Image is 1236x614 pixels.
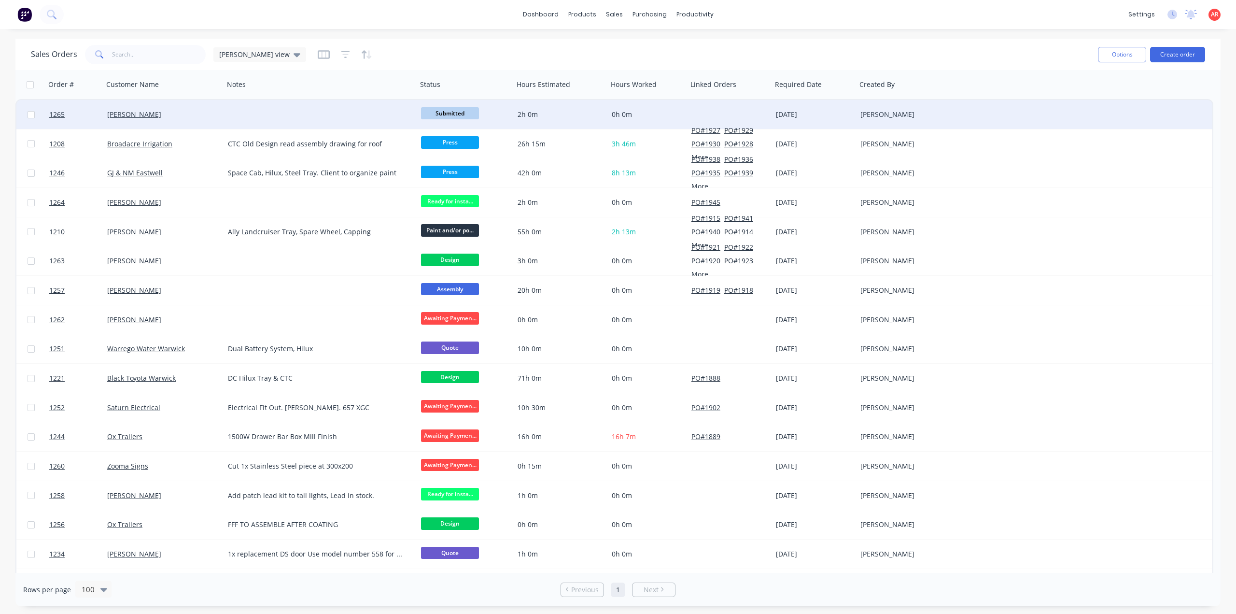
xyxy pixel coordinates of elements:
[724,126,753,135] button: PO#1929
[49,188,107,217] a: 1264
[601,7,628,22] div: sales
[776,286,853,295] div: [DATE]
[107,432,142,441] a: Ox Trailers
[49,276,107,305] a: 1257
[518,373,600,383] div: 71h 0m
[421,547,479,559] span: Quote
[776,432,853,442] div: [DATE]
[228,432,404,442] div: 1500W Drawer Bar Box Mill Finish
[612,344,632,353] span: 0h 0m
[612,432,636,441] span: 16h 7m
[107,315,161,324] a: [PERSON_NAME]
[107,520,142,529] a: Ox Trailers
[860,344,968,354] div: [PERSON_NAME]
[557,583,679,597] ul: Pagination
[421,195,479,207] span: Ready for insta...
[420,80,440,89] div: Status
[612,198,632,207] span: 0h 0m
[724,155,753,164] button: PO#1936
[107,403,160,412] a: Saturn Electrical
[48,80,74,89] div: Order #
[860,520,968,529] div: [PERSON_NAME]
[691,168,720,178] button: PO#1935
[421,283,479,295] span: Assembly
[49,334,107,363] a: 1251
[17,7,32,22] img: Factory
[612,491,632,500] span: 0h 0m
[612,315,632,324] span: 0h 0m
[421,488,479,500] span: Ready for insta...
[518,198,600,207] div: 2h 0m
[421,254,479,266] span: Design
[612,373,632,383] span: 0h 0m
[563,7,601,22] div: products
[776,110,853,119] div: [DATE]
[49,520,65,529] span: 1256
[107,168,163,177] a: GJ & NM Eastwell
[49,364,107,393] a: 1221
[612,286,632,295] span: 0h 0m
[691,153,714,162] button: More...
[518,286,600,295] div: 20h 0m
[112,45,206,64] input: Search...
[860,227,968,237] div: [PERSON_NAME]
[860,432,968,442] div: [PERSON_NAME]
[860,198,968,207] div: [PERSON_NAME]
[691,256,720,266] button: PO#1920
[518,491,600,500] div: 1h 0m
[860,461,968,471] div: [PERSON_NAME]
[421,429,479,442] span: Awaiting Paymen...
[228,491,404,500] div: Add patch lead kit to tail lights, Lead in stock.
[49,452,107,481] a: 1260
[612,227,636,236] span: 2h 13m
[228,373,404,383] div: DC Hilux Tray & CTC
[860,110,968,119] div: [PERSON_NAME]
[1098,47,1146,62] button: Options
[860,491,968,500] div: [PERSON_NAME]
[860,403,968,413] div: [PERSON_NAME]
[691,241,714,250] button: More...
[518,168,600,178] div: 42h 0m
[612,110,632,119] span: 0h 0m
[691,403,720,413] button: PO#1902
[23,585,71,595] span: Rows per page
[691,270,714,279] button: More...
[518,110,600,119] div: 2h 0m
[228,344,404,354] div: Dual Battery System, Hilux
[107,461,148,471] a: Zooma Signs
[518,139,600,149] div: 26h 15m
[611,583,625,597] a: Page 1 is your current page
[860,315,968,325] div: [PERSON_NAME]
[49,393,107,422] a: 1252
[49,540,107,569] a: 1234
[776,461,853,471] div: [DATE]
[691,373,720,383] button: PO#1888
[776,520,853,529] div: [DATE]
[691,432,720,442] button: PO#1889
[49,246,107,275] a: 1263
[860,286,968,295] div: [PERSON_NAME]
[421,371,479,383] span: Design
[49,198,65,207] span: 1264
[612,256,632,265] span: 0h 0m
[227,80,246,89] div: Notes
[49,461,65,471] span: 1260
[690,80,736,89] div: Linked Orders
[49,227,65,237] span: 1210
[107,491,161,500] a: [PERSON_NAME]
[724,168,753,178] button: PO#1939
[776,168,853,178] div: [DATE]
[724,286,753,295] button: PO#1918
[49,481,107,510] a: 1258
[49,139,65,149] span: 1208
[691,182,714,191] button: More...
[776,491,853,500] div: [DATE]
[49,305,107,334] a: 1262
[860,168,968,178] div: [PERSON_NAME]
[1124,7,1160,22] div: settings
[421,107,479,119] span: Submitted
[49,510,107,539] a: 1256
[632,585,675,595] a: Next page
[49,491,65,500] span: 1258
